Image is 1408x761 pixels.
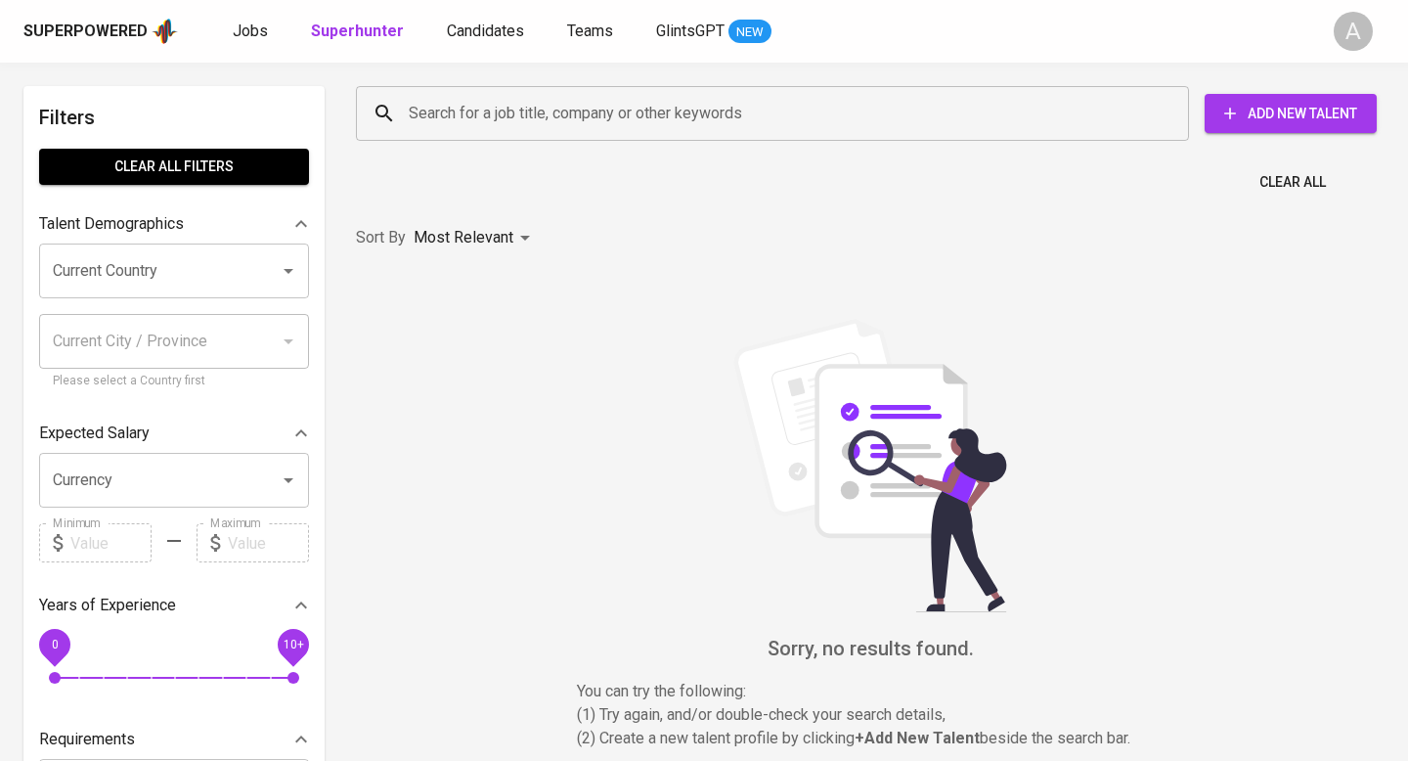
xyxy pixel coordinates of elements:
[356,633,1385,664] h6: Sorry, no results found.
[39,414,309,453] div: Expected Salary
[39,102,309,133] h6: Filters
[23,21,148,43] div: Superpowered
[228,523,309,562] input: Value
[414,226,513,249] p: Most Relevant
[1220,102,1361,126] span: Add New Talent
[55,155,293,179] span: Clear All filters
[39,720,309,759] div: Requirements
[152,17,178,46] img: app logo
[70,523,152,562] input: Value
[724,319,1017,612] img: file_searching.svg
[656,22,725,40] span: GlintsGPT
[356,226,406,249] p: Sort By
[656,20,771,44] a: GlintsGPT NEW
[39,586,309,625] div: Years of Experience
[1252,164,1334,201] button: Clear All
[53,372,295,391] p: Please select a Country first
[51,638,58,651] span: 0
[39,204,309,244] div: Talent Demographics
[1259,170,1326,195] span: Clear All
[233,20,272,44] a: Jobs
[1334,12,1373,51] div: A
[39,422,150,445] p: Expected Salary
[567,20,617,44] a: Teams
[311,22,404,40] b: Superhunter
[39,212,184,236] p: Talent Demographics
[577,727,1164,750] p: (2) Create a new talent profile by clicking beside the search bar.
[283,638,303,651] span: 10+
[855,729,980,747] b: + Add New Talent
[39,594,176,617] p: Years of Experience
[447,22,524,40] span: Candidates
[39,728,135,751] p: Requirements
[233,22,268,40] span: Jobs
[275,467,302,494] button: Open
[577,680,1164,703] p: You can try the following :
[39,149,309,185] button: Clear All filters
[311,20,408,44] a: Superhunter
[567,22,613,40] span: Teams
[275,257,302,285] button: Open
[23,17,178,46] a: Superpoweredapp logo
[577,703,1164,727] p: (1) Try again, and/or double-check your search details,
[447,20,528,44] a: Candidates
[728,22,771,42] span: NEW
[414,220,537,256] div: Most Relevant
[1205,94,1377,133] button: Add New Talent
